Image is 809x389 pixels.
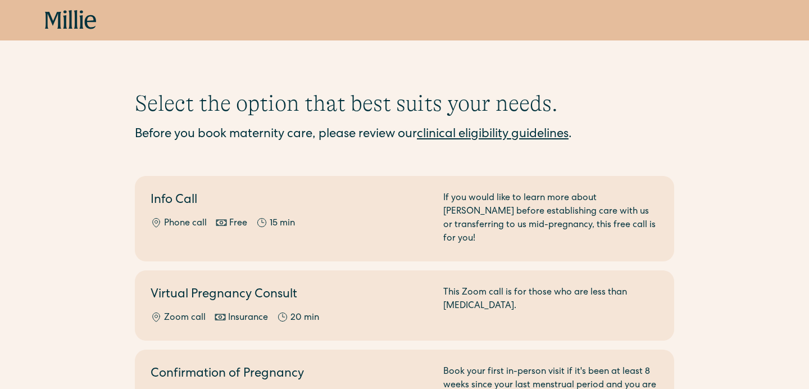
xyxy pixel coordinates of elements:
div: Free [229,217,247,230]
div: This Zoom call is for those who are less than [MEDICAL_DATA]. [443,286,658,325]
div: Insurance [228,311,268,325]
h2: Info Call [151,192,430,210]
div: Phone call [164,217,207,230]
h2: Virtual Pregnancy Consult [151,286,430,305]
a: clinical eligibility guidelines [417,129,569,141]
a: Info CallPhone callFree15 minIf you would like to learn more about [PERSON_NAME] before establish... [135,176,674,261]
h1: Select the option that best suits your needs. [135,90,674,117]
div: 20 min [290,311,319,325]
div: If you would like to learn more about [PERSON_NAME] before establishing care with us or transferr... [443,192,658,246]
div: 15 min [270,217,295,230]
h2: Confirmation of Pregnancy [151,365,430,384]
div: Zoom call [164,311,206,325]
div: Before you book maternity care, please review our . [135,126,674,144]
a: Virtual Pregnancy ConsultZoom callInsurance20 minThis Zoom call is for those who are less than [M... [135,270,674,341]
